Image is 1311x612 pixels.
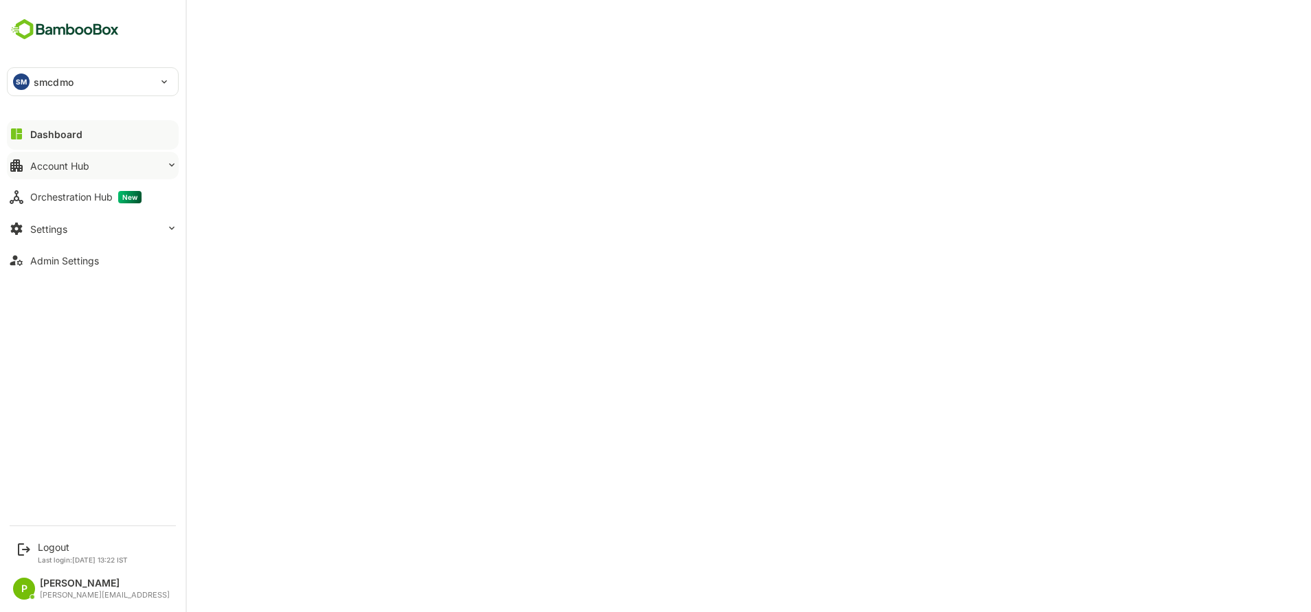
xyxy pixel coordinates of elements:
button: Admin Settings [7,247,179,274]
div: [PERSON_NAME] [40,578,170,589]
span: New [118,191,142,203]
div: Admin Settings [30,255,99,267]
div: SM [13,73,30,90]
button: Account Hub [7,152,179,179]
div: Logout [38,541,128,553]
button: Dashboard [7,120,179,148]
div: P [13,578,35,600]
div: SMsmcdmo [8,68,178,95]
div: Dashboard [30,128,82,140]
div: Settings [30,223,67,235]
button: Orchestration HubNew [7,183,179,211]
div: [PERSON_NAME][EMAIL_ADDRESS] [40,591,170,600]
img: BambooboxFullLogoMark.5f36c76dfaba33ec1ec1367b70bb1252.svg [7,16,123,43]
div: Account Hub [30,160,89,172]
p: Last login: [DATE] 13:22 IST [38,556,128,564]
p: smcdmo [34,75,74,89]
button: Settings [7,215,179,242]
div: Orchestration Hub [30,191,142,203]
